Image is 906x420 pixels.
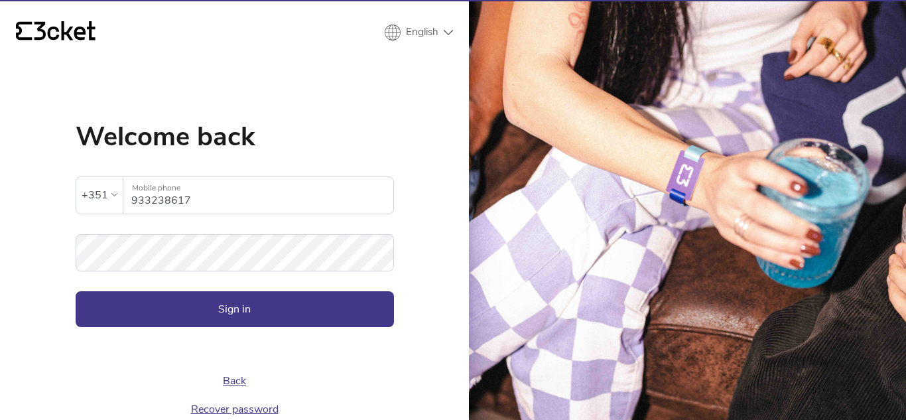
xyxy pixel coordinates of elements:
h1: Welcome back [76,123,394,150]
button: Sign in [76,291,394,327]
a: Recover password [191,402,279,417]
a: {' '} [16,21,96,44]
label: Mobile phone [123,177,393,199]
g: {' '} [16,22,32,40]
input: Mobile phone [131,177,393,214]
a: Back [223,374,246,388]
div: +351 [82,185,108,205]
